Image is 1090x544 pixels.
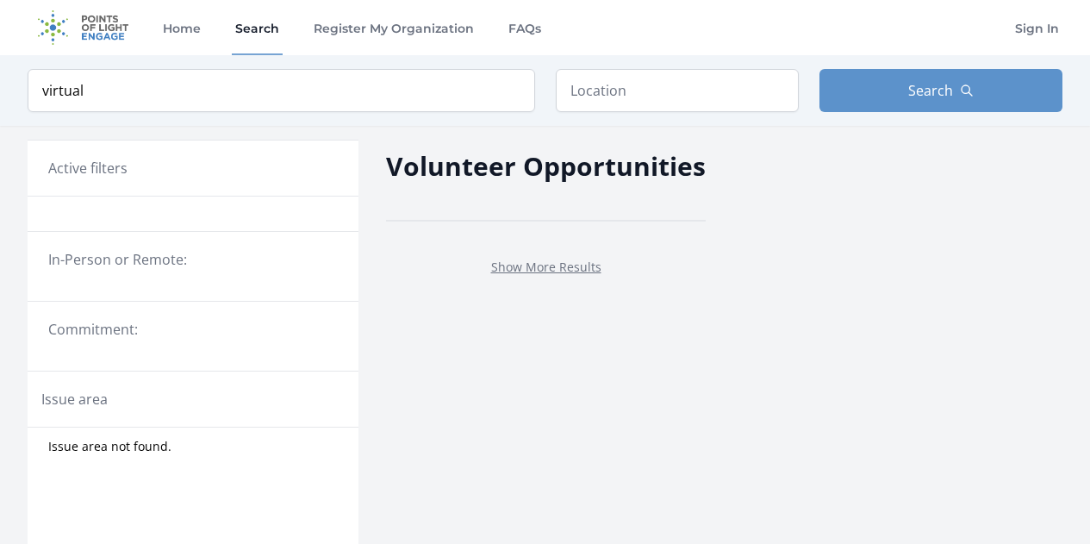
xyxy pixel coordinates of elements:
input: Keyword [28,69,535,112]
h3: Active filters [48,158,128,178]
legend: In-Person or Remote: [48,249,338,270]
span: Issue area not found. [48,438,171,455]
button: Search [819,69,1062,112]
a: Show More Results [491,259,601,275]
h2: Volunteer Opportunities [386,147,706,185]
legend: Issue area [41,389,108,410]
legend: Commitment: [48,319,338,340]
span: Search [908,80,953,101]
input: Location [556,69,799,112]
